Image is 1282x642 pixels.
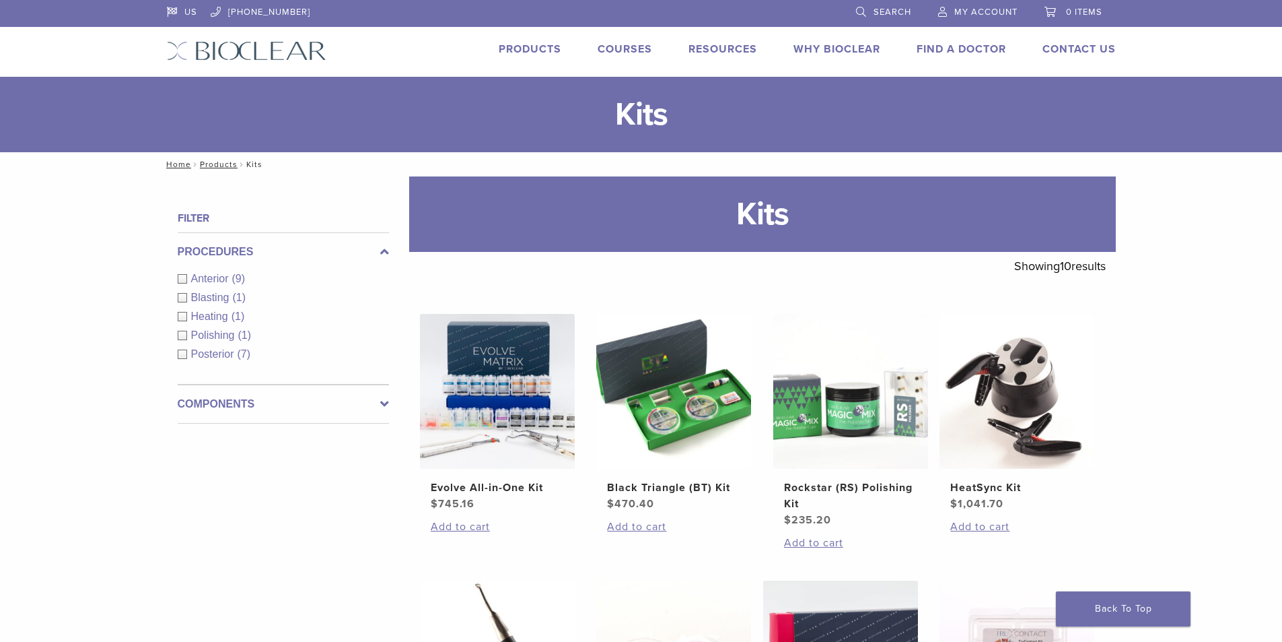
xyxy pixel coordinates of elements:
[191,329,238,341] span: Polishing
[950,497,1003,511] bdi: 1,041.70
[200,160,238,169] a: Products
[232,292,246,303] span: (1)
[1014,252,1106,280] p: Showing results
[793,42,880,56] a: Why Bioclear
[954,7,1018,18] span: My Account
[232,273,246,284] span: (9)
[431,497,438,511] span: $
[431,497,474,511] bdi: 745.16
[939,314,1094,469] img: HeatSync Kit
[607,497,654,511] bdi: 470.40
[596,314,752,512] a: Black Triangle (BT) KitBlack Triangle (BT) Kit $470.40
[1042,42,1116,56] a: Contact Us
[950,519,1083,535] a: Add to cart: “HeatSync Kit”
[596,314,751,469] img: Black Triangle (BT) Kit
[607,480,740,496] h2: Black Triangle (BT) Kit
[917,42,1006,56] a: Find A Doctor
[167,41,326,61] img: Bioclear
[784,513,831,527] bdi: 235.20
[420,314,575,469] img: Evolve All-in-One Kit
[688,42,757,56] a: Resources
[1066,7,1102,18] span: 0 items
[598,42,652,56] a: Courses
[874,7,911,18] span: Search
[1056,591,1190,627] a: Back To Top
[773,314,929,528] a: Rockstar (RS) Polishing KitRockstar (RS) Polishing Kit $235.20
[191,292,233,303] span: Blasting
[162,160,191,169] a: Home
[784,480,917,512] h2: Rockstar (RS) Polishing Kit
[232,311,245,322] span: (1)
[409,176,1116,252] h1: Kits
[178,396,389,412] label: Components
[939,314,1096,512] a: HeatSync KitHeatSync Kit $1,041.70
[419,314,576,512] a: Evolve All-in-One KitEvolve All-in-One Kit $745.16
[607,519,740,535] a: Add to cart: “Black Triangle (BT) Kit”
[950,480,1083,496] h2: HeatSync Kit
[784,513,791,527] span: $
[431,519,564,535] a: Add to cart: “Evolve All-in-One Kit”
[499,42,561,56] a: Products
[238,161,246,168] span: /
[178,244,389,260] label: Procedures
[607,497,614,511] span: $
[238,348,251,360] span: (7)
[1060,259,1071,274] span: 10
[950,497,958,511] span: $
[157,152,1126,176] nav: Kits
[191,161,200,168] span: /
[238,329,251,341] span: (1)
[191,348,238,360] span: Posterior
[431,480,564,496] h2: Evolve All-in-One Kit
[178,210,389,226] h4: Filter
[191,311,232,322] span: Heating
[784,535,917,551] a: Add to cart: “Rockstar (RS) Polishing Kit”
[191,273,232,284] span: Anterior
[773,314,928,469] img: Rockstar (RS) Polishing Kit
